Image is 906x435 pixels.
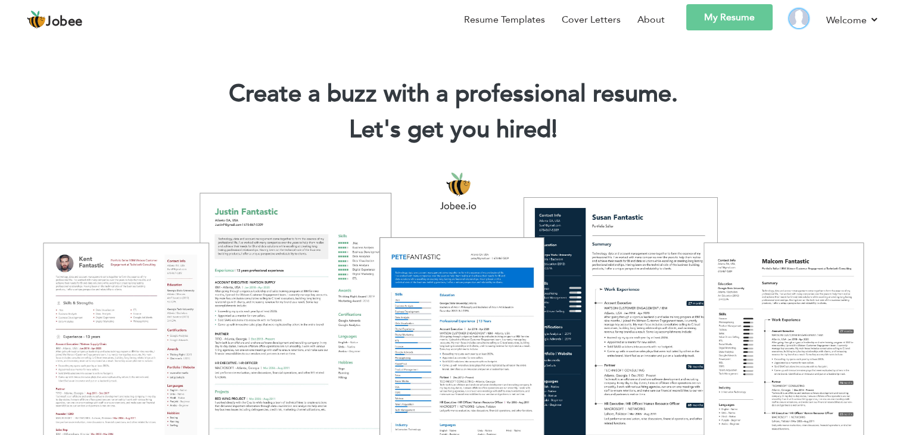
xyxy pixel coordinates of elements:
a: My Resume [686,4,773,30]
a: Jobee [27,10,83,29]
img: Profile Img [789,9,808,28]
img: jobee.io [27,10,46,29]
a: About [637,13,665,27]
a: Resume Templates [464,13,545,27]
h2: Let's [18,114,888,145]
span: | [552,113,557,146]
a: Cover Letters [562,13,621,27]
a: Welcome [826,13,879,27]
span: Jobee [46,15,83,29]
span: get you hired! [407,113,558,146]
h1: Create a buzz with a professional resume. [18,79,888,110]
